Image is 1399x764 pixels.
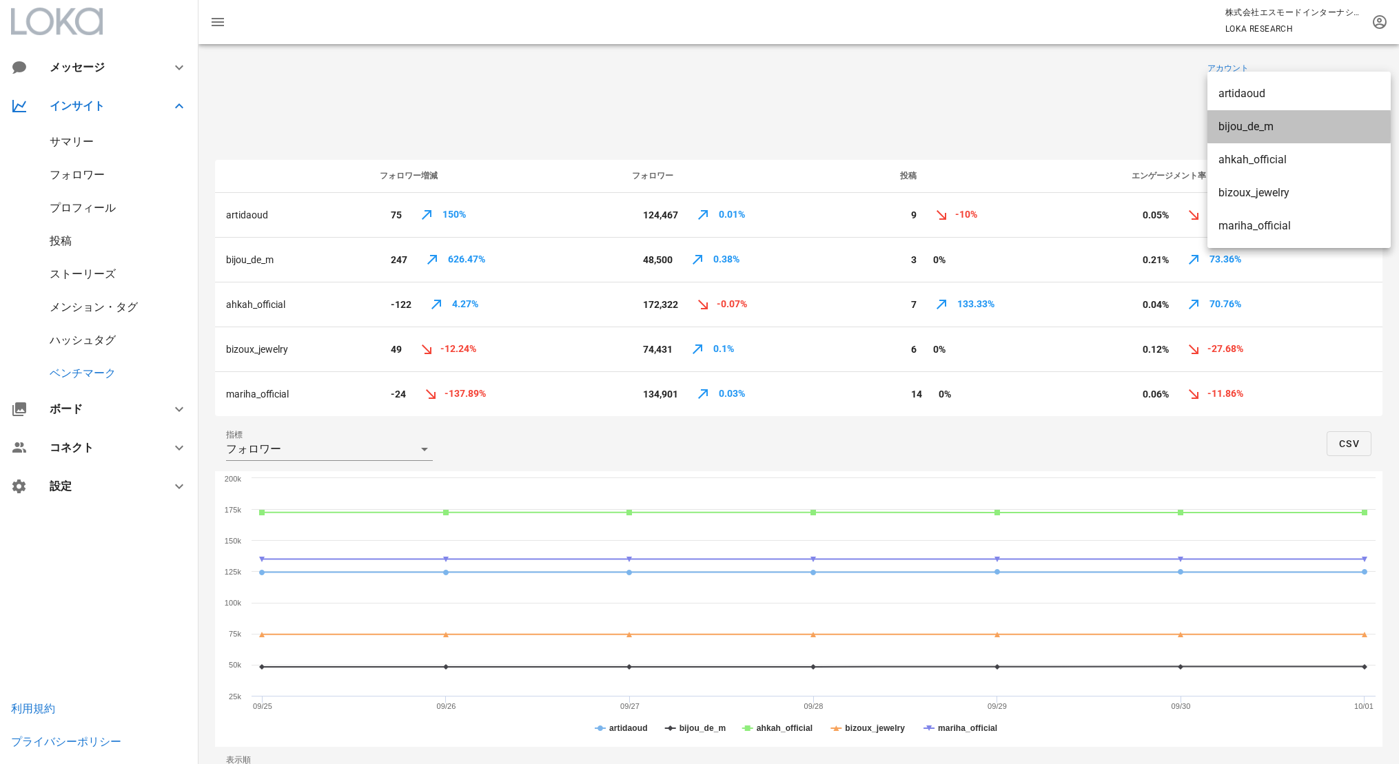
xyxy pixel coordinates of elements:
text: 75k [229,630,241,638]
text: 09/27 [620,702,640,710]
span: エンゲージメント率 [1132,171,1206,180]
span: 133.33% [933,296,994,313]
button: CSV [1327,431,1371,456]
div: アカウントclear icon [1207,72,1391,94]
div: -24 [380,372,610,416]
span: 0% [933,253,946,267]
a: フォロワー [50,168,105,181]
div: bijou_de_m [1218,120,1380,133]
span: 0.1% [689,341,734,358]
div: 0.06% [1132,372,1372,416]
p: LOKA RESEARCH [1225,22,1363,36]
div: 3 [900,238,1109,282]
span: 150% [418,207,466,223]
span: -12.24% [418,341,476,358]
span: 0% [933,342,946,357]
div: bizoux_jewelry [1218,186,1380,199]
text: 09/29 [988,702,1007,710]
div: mariha_official [1218,219,1380,232]
div: メッセージ [50,61,149,74]
span: 4.27% [428,296,478,313]
span: -11.86% [1185,386,1243,402]
th: エンゲージメント率: Not sorted. Activate to sort ascending. [1121,160,1383,193]
tspan: mariha_official [938,723,997,733]
text: 150k [225,537,242,545]
th: フォロワー: Not sorted. Activate to sort ascending. [621,160,890,193]
div: 74,431 [632,327,879,371]
a: ハッシュタグ [50,333,116,347]
div: 0.05% [1132,193,1372,237]
div: 指標フォロワー [226,438,433,460]
div: ボード [50,402,154,415]
div: コネクト [50,441,154,454]
text: 125k [225,568,242,576]
a: ストーリーズ [50,267,116,280]
span: 0.03% [695,386,745,402]
div: 14 [900,372,1109,416]
div: 7 [900,282,1109,327]
div: 9 [900,193,1109,237]
a: ベンチマーク [50,366,116,380]
div: 設定 [50,479,154,493]
div: 247 [380,238,610,282]
span: 70.76% [1185,296,1241,313]
div: 134,901 [632,372,879,416]
th: フォロワー増減: Not sorted. Activate to sort ascending. [369,160,621,193]
td: mariha_official [215,372,369,416]
text: 09/30 [1171,702,1190,710]
p: 株式会社エスモードインターナショナル [1225,6,1363,19]
a: 投稿 [50,234,72,247]
span: 0.01% [695,207,745,223]
div: 6 [900,327,1109,371]
tspan: ahkah_official [757,723,813,733]
span: 0% [939,387,951,402]
div: 48,500 [632,238,879,282]
span: フォロワー増減 [380,171,438,180]
span: CSV [1338,438,1360,449]
td: bizoux_jewelry [215,327,369,372]
text: 09/28 [804,702,823,710]
text: 100k [225,599,242,607]
span: -0.07% [695,296,747,313]
a: メンション・タグ [50,300,138,313]
span: フォロワー [632,171,673,180]
div: 0.21% [1132,238,1372,282]
text: 10/01 [1354,702,1374,710]
th: 投稿: Not sorted. Activate to sort ascending. [889,160,1120,193]
div: 124,467 [632,193,879,237]
div: 172,322 [632,282,879,327]
span: -10% [933,207,977,223]
span: -137.89% [422,386,486,402]
div: 利用規約 [11,702,55,715]
tspan: artidaoud [609,723,648,733]
a: サマリー [50,135,94,148]
text: 09/25 [253,702,272,710]
div: フォロワー [226,443,281,455]
div: 75 [380,193,610,237]
td: ahkah_official [215,282,369,327]
tspan: bijou_de_m [680,723,726,733]
span: -27.68% [1185,341,1243,358]
text: 09/26 [436,702,456,710]
text: 175k [225,506,242,514]
span: 投稿 [900,171,917,180]
div: 49 [380,327,610,371]
a: プライバシーポリシー [11,735,121,748]
span: 626.47% [424,251,485,268]
div: インサイト [50,99,154,112]
text: 25k [229,692,241,701]
div: 0.04% [1132,282,1372,327]
a: プロフィール [50,201,116,214]
div: -122 [380,282,610,327]
th: Not sorted. Activate to sort ascending. [215,160,369,193]
div: 0.12% [1132,327,1372,371]
text: 200k [225,475,242,483]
